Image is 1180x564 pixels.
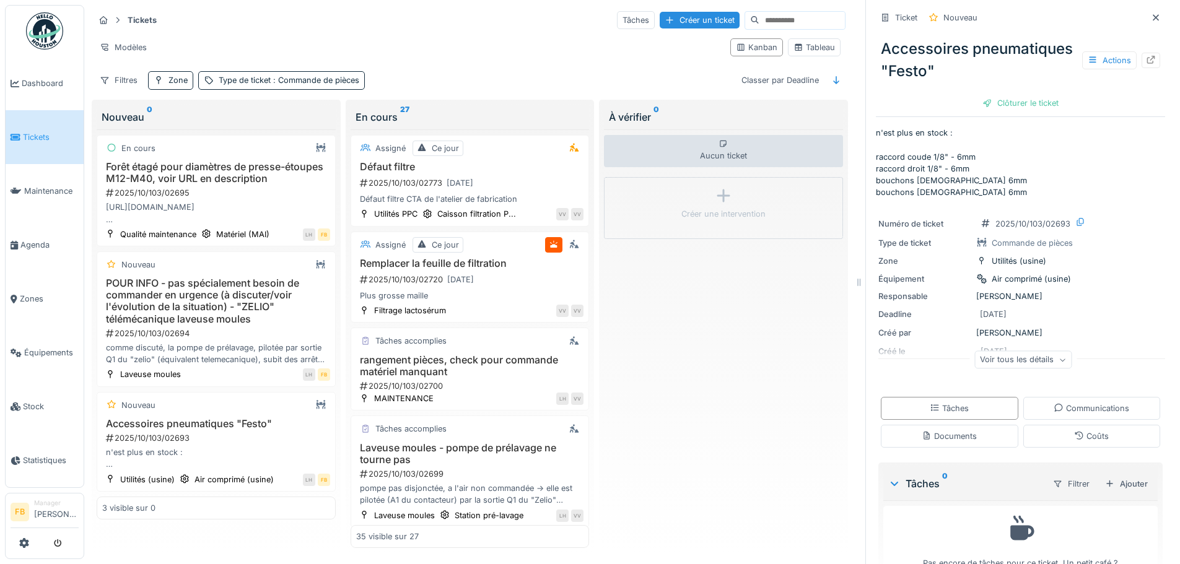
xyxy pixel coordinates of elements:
div: 2025/10/103/02694 [105,328,330,339]
sup: 0 [653,110,659,124]
li: FB [11,503,29,521]
a: Statistiques [6,433,84,487]
div: [DATE] [980,308,1007,320]
div: LH [303,228,315,241]
a: Agenda [6,218,84,272]
div: Équipement [878,273,971,285]
img: Badge_color-CXgf-gQk.svg [26,12,63,50]
div: Laveuse moules [374,510,435,521]
div: 3 visible sur 0 [102,502,155,514]
div: Responsable [878,290,971,302]
div: Utilités (usine) [120,474,175,485]
a: Équipements [6,326,84,380]
div: Nouveau [121,259,155,271]
div: Nouveau [121,399,155,411]
div: Ticket [895,12,917,24]
div: [PERSON_NAME] [878,327,1163,339]
span: Tickets [23,131,79,143]
div: FB [318,368,330,381]
div: LH [303,474,315,486]
div: 2025/10/103/02693 [995,218,1070,230]
div: Air comprimé (usine) [194,474,274,485]
div: LH [556,393,569,405]
div: Zone [878,255,971,267]
h3: POUR INFO - pas spécialement besoin de commander en urgence (à discuter/voir l'évolution de la si... [102,277,330,325]
div: Tableau [793,41,835,53]
div: Filtres [94,71,143,89]
div: Tâches [888,476,1042,491]
div: Ce jour [432,142,459,154]
div: Utilités PPC [374,208,417,220]
div: Communications [1054,402,1129,414]
h3: Défaut filtre [356,161,584,173]
div: VV [571,393,583,405]
div: Créer une intervention [681,208,766,220]
div: Type de ticket [219,74,359,86]
div: Voir tous les détails [974,351,1072,369]
a: Tickets [6,110,84,164]
div: Utilités (usine) [992,255,1046,267]
strong: Tickets [123,14,162,26]
div: Clôturer le ticket [977,95,1064,111]
div: [URL][DOMAIN_NAME] un modèle du style, couvrant les presse étoupes de M12ou16 à M32ou40 pour réal... [102,201,330,225]
span: : Commande de pièces [271,76,359,85]
div: n'est plus en stock : raccord coude 1/8" - 6mm raccord droit 1/8" - 6mm bouchons [DEMOGRAPHIC_DAT... [102,446,330,470]
span: Statistiques [23,454,79,466]
a: Dashboard [6,56,84,110]
div: Plus grosse maille [356,290,584,302]
div: VV [571,305,583,317]
div: 2025/10/103/02720 [359,272,584,287]
p: n'est plus en stock : raccord coude 1/8" - 6mm raccord droit 1/8" - 6mm bouchons [DEMOGRAPHIC_DAT... [876,127,1165,198]
div: Tâches accomplies [375,335,447,347]
div: [PERSON_NAME] [878,290,1163,302]
div: 2025/10/103/02695 [105,187,330,199]
a: Stock [6,380,84,433]
div: Créer un ticket [660,12,740,28]
div: Tâches [930,402,969,414]
div: LH [303,368,315,381]
li: [PERSON_NAME] [34,498,79,525]
span: Dashboard [22,77,79,89]
div: MAINTENANCE [374,393,434,404]
div: Filtrer [1047,475,1095,493]
div: Ce jour [432,239,459,251]
div: VV [571,208,583,220]
div: Ajouter [1100,475,1153,492]
div: En cours [121,142,155,154]
div: FB [318,228,330,241]
a: FB Manager[PERSON_NAME] [11,498,79,528]
div: À vérifier [609,110,838,124]
div: Type de ticket [878,237,971,249]
sup: 0 [942,476,948,491]
div: Numéro de ticket [878,218,971,230]
span: Zones [20,293,79,305]
div: comme discuté, la pompe de prélavage, pilotée par sortie Q1 du "zelio" (équivalent telemecanique)... [102,342,330,365]
div: En cours [356,110,585,124]
div: [DATE] [447,274,474,285]
a: Maintenance [6,164,84,218]
div: 2025/10/103/02700 [359,380,584,392]
div: Aucun ticket [604,135,843,167]
div: 2025/10/103/02699 [359,468,584,480]
span: Stock [23,401,79,412]
div: Deadline [878,308,971,320]
h3: Accessoires pneumatiques "Festo" [102,418,330,430]
sup: 0 [147,110,152,124]
div: Air comprimé (usine) [992,273,1071,285]
div: Assigné [375,239,406,251]
div: Nouveau [102,110,331,124]
span: Équipements [24,347,79,358]
div: Nouveau [943,12,977,24]
div: [DATE] [447,177,473,189]
sup: 27 [400,110,409,124]
div: Zone [168,74,188,86]
div: Qualité maintenance [120,228,196,240]
div: Créé par [878,327,971,339]
div: LH [556,510,569,522]
div: Coûts [1074,430,1109,442]
div: Kanban [736,41,777,53]
div: VV [571,510,583,522]
div: Station pré-lavage [455,510,523,521]
div: Défaut filtre CTA de l'atelier de fabrication [356,193,584,205]
span: Agenda [20,239,79,251]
